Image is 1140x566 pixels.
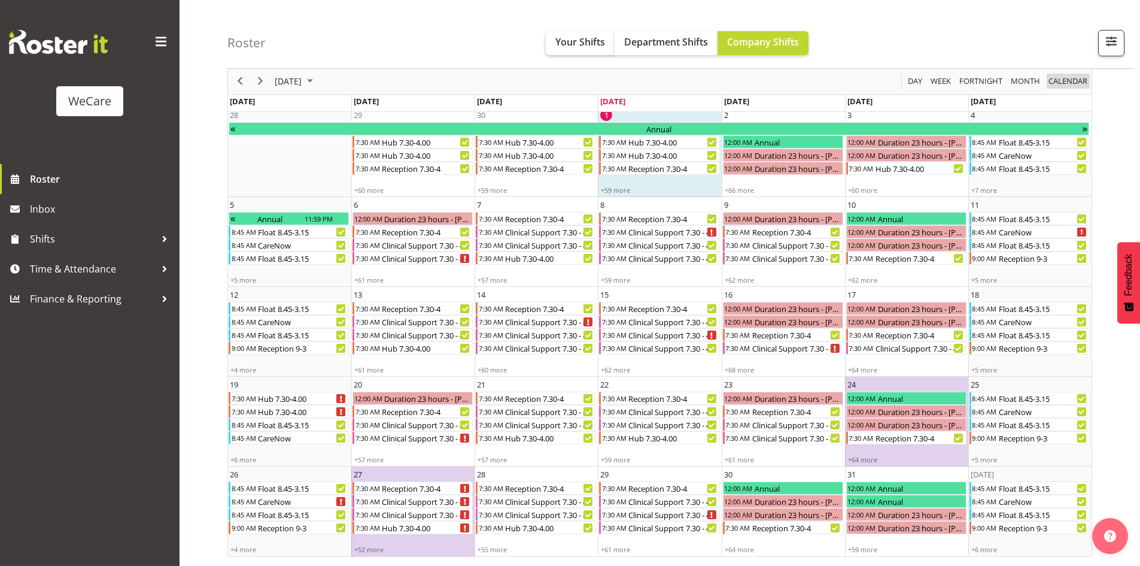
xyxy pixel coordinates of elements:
[723,315,843,328] div: Duration 23 hours - Tayah Giesbrecht Begin From Thursday, October 16, 2025 at 12:00:00 AM GMT+13:...
[753,136,843,148] div: Annual
[929,74,952,89] span: Week
[998,252,1089,264] div: Reception 9-3
[352,149,473,162] div: Hub 7.30-4.00 Begin From Monday, September 29, 2025 at 7:30:00 AM GMT+13:00 Ends At Monday, Septe...
[877,149,966,161] div: Duration 23 hours - [PERSON_NAME]
[751,329,843,341] div: Reception 7.30-4
[1009,74,1042,89] button: Timeline Month
[727,35,799,49] span: Company Shifts
[998,149,1089,161] div: CareNow
[30,230,156,248] span: Shifts
[599,135,719,149] div: Hub 7.30-4.00 Begin From Wednesday, October 1, 2025 at 7:30:00 AM GMT+13:00 Ends At Wednesday, Oc...
[229,122,1089,135] div: Annual Begin From Saturday, September 6, 2025 at 12:00:00 AM GMT+12:00 Ends At Sunday, October 5,...
[598,365,721,374] div: +62 more
[476,225,596,238] div: Clinical Support 7.30 - 4 Begin From Tuesday, October 7, 2025 at 7:30:00 AM GMT+13:00 Ends At Tue...
[723,212,843,225] div: Duration 23 hours - Zephy Bennett Begin From Thursday, October 9, 2025 at 12:00:00 AM GMT+13:00 E...
[478,252,504,264] div: 7:30 AM
[504,316,595,328] div: Clinical Support 7.30 - 4
[998,342,1089,354] div: Reception 9-3
[478,213,504,225] div: 7:30 AM
[846,149,966,162] div: Duration 23 hours - Aleea Devenport Begin From Friday, October 3, 2025 at 12:00:00 AM GMT+13:00 E...
[969,328,1090,341] div: Float 8.45-3.15 Begin From Saturday, October 18, 2025 at 8:45:00 AM GMT+13:00 Ends At Saturday, O...
[601,316,627,328] div: 7:30 AM
[478,149,504,161] div: 7:30 AM
[971,239,998,251] div: 8:45 AM
[354,226,381,238] div: 7:30 AM
[270,69,320,94] div: October 2025
[476,149,596,162] div: Hub 7.30-4.00 Begin From Tuesday, September 30, 2025 at 7:30:00 AM GMT+13:00 Ends At Tuesday, Sep...
[1010,74,1041,89] span: Month
[969,135,1090,149] div: Float 8.45-3.15 Begin From Saturday, October 4, 2025 at 8:45:00 AM GMT+13:00 Ends At Saturday, Oc...
[236,213,303,225] div: Annual
[228,197,351,287] td: Sunday, October 5, 2025
[352,252,473,265] div: Clinical Support 7.30 - 4 Begin From Monday, October 6, 2025 at 7:30:00 AM GMT+13:00 Ends At Mond...
[354,316,381,328] div: 7:30 AM
[230,252,257,264] div: 8:45 AM
[232,74,248,89] button: Previous
[723,213,753,225] div: 12:00 AM
[351,197,475,287] td: Monday, October 6, 2025
[352,238,473,252] div: Clinical Support 7.30 - 4 Begin From Monday, October 6, 2025 at 7:30:00 AM GMT+13:00 Ends At Mond...
[383,213,472,225] div: Duration 23 hours - [PERSON_NAME]
[598,186,721,195] div: +59 more
[1047,74,1090,89] button: Month
[9,30,108,54] img: Rosterit website logo
[476,135,596,149] div: Hub 7.30-4.00 Begin From Tuesday, September 30, 2025 at 7:30:00 AM GMT+13:00 Ends At Tuesday, Sep...
[381,149,472,161] div: Hub 7.30-4.00
[599,238,719,252] div: Clinical Support 7.30 - 4 Begin From Wednesday, October 8, 2025 at 7:30:00 AM GMT+13:00 Ends At W...
[846,238,966,252] div: Duration 23 hours - Penny Clyne-Moffat Begin From Friday, October 10, 2025 at 12:00:00 AM GMT+13:...
[968,107,1092,197] td: Saturday, October 4, 2025
[504,136,595,148] div: Hub 7.30-4.00
[847,226,877,238] div: 12:00 AM
[599,302,719,315] div: Reception 7.30-4 Begin From Wednesday, October 15, 2025 at 7:30:00 AM GMT+13:00 Ends At Wednesday...
[722,186,844,195] div: +66 more
[877,316,966,328] div: Duration 23 hours - [PERSON_NAME]
[723,302,843,315] div: Duration 23 hours - Kishendri Moodley Begin From Thursday, October 16, 2025 at 12:00:00 AM GMT+13...
[257,302,348,314] div: Float 8.45-3.15
[599,225,719,238] div: Clinical Support 7.30 - 4 Begin From Wednesday, October 8, 2025 at 7:30:00 AM GMT+13:00 Ends At W...
[969,162,1090,175] div: Float 8.45-3.15 Begin From Saturday, October 4, 2025 at 8:45:00 AM GMT+13:00 Ends At Saturday, Oc...
[478,226,504,238] div: 7:30 AM
[229,302,349,315] div: Float 8.45-3.15 Begin From Sunday, October 12, 2025 at 8:45:00 AM GMT+13:00 Ends At Sunday, Octob...
[30,200,174,218] span: Inbox
[723,302,753,314] div: 12:00 AM
[846,135,966,149] div: Duration 23 hours - Lainie Montgomery Begin From Friday, October 3, 2025 at 12:00:00 AM GMT+13:00...
[874,252,966,264] div: Reception 7.30-4
[228,287,351,377] td: Sunday, October 12, 2025
[601,252,627,264] div: 7:30 AM
[381,162,472,174] div: Reception 7.30-4
[475,197,598,287] td: Tuesday, October 7, 2025
[751,342,843,354] div: Clinical Support 7.30 - 4
[476,162,596,175] div: Reception 7.30-4 Begin From Tuesday, September 30, 2025 at 7:30:00 AM GMT+13:00 Ends At Tuesday, ...
[229,341,349,355] div: Reception 9-3 Begin From Sunday, October 12, 2025 at 9:00:00 AM GMT+13:00 Ends At Sunday, October...
[969,365,1091,374] div: +5 more
[30,170,174,188] span: Roster
[969,252,1090,265] div: Reception 9-3 Begin From Saturday, October 11, 2025 at 9:00:00 AM GMT+13:00 Ends At Saturday, Oct...
[555,35,605,49] span: Your Shifts
[725,342,751,354] div: 7:30 AM
[846,186,968,195] div: +60 more
[478,316,504,328] div: 7:30 AM
[354,149,381,161] div: 7:30 AM
[971,213,998,225] div: 8:45 AM
[599,315,719,328] div: Clinical Support 7.30 - 4 Begin From Wednesday, October 15, 2025 at 7:30:00 AM GMT+13:00 Ends At ...
[230,342,257,354] div: 9:00 AM
[257,252,348,264] div: Float 8.45-3.15
[352,341,473,355] div: Hub 7.30-4.00 Begin From Monday, October 13, 2025 at 7:30:00 AM GMT+13:00 Ends At Monday, October...
[381,329,472,341] div: Clinical Support 7.30 - 4
[907,74,923,89] span: Day
[971,329,998,341] div: 8:45 AM
[846,252,966,265] div: Reception 7.30-4 Begin From Friday, October 10, 2025 at 7:30:00 AM GMT+13:00 Ends At Friday, Octo...
[601,162,627,174] div: 7:30 AM
[476,302,596,315] div: Reception 7.30-4 Begin From Tuesday, October 14, 2025 at 7:30:00 AM GMT+13:00 Ends At Tuesday, Oc...
[504,329,595,341] div: Clinical Support 7.30 - 4
[352,302,473,315] div: Reception 7.30-4 Begin From Monday, October 13, 2025 at 7:30:00 AM GMT+13:00 Ends At Monday, Octo...
[599,252,719,265] div: Clinical Support 7.30 - 4 Begin From Wednesday, October 8, 2025 at 7:30:00 AM GMT+13:00 Ends At W...
[354,302,381,314] div: 7:30 AM
[504,213,595,225] div: Reception 7.30-4
[1047,74,1089,89] span: calendar
[723,136,753,148] div: 12:00 AM
[971,252,998,264] div: 9:00 AM
[352,276,474,284] div: +61 more
[228,365,350,374] div: +4 more
[229,238,349,252] div: CareNow Begin From Sunday, October 5, 2025 at 8:45:00 AM GMT+13:00 Ends At Sunday, October 5, 202...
